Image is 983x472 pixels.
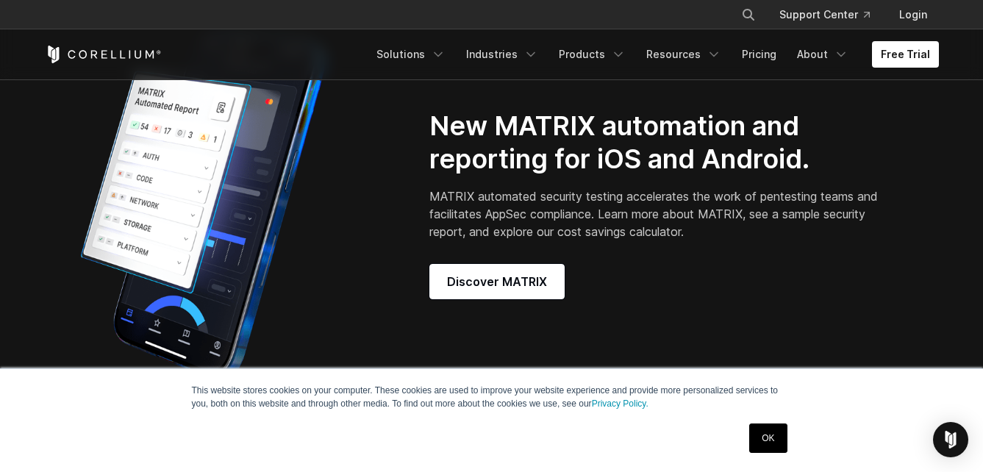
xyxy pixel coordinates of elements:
[592,398,648,409] a: Privacy Policy.
[768,1,882,28] a: Support Center
[429,264,565,299] a: Discover MATRIX
[429,187,883,240] p: MATRIX automated security testing accelerates the work of pentesting teams and facilitates AppSec...
[368,41,939,68] div: Navigation Menu
[447,273,547,290] span: Discover MATRIX
[550,41,635,68] a: Products
[368,41,454,68] a: Solutions
[429,110,883,176] h2: New MATRIX automation and reporting for iOS and Android.
[723,1,939,28] div: Navigation Menu
[637,41,730,68] a: Resources
[457,41,547,68] a: Industries
[45,21,361,388] img: Corellium_MATRIX_Hero_1_1x
[933,422,968,457] div: Open Intercom Messenger
[788,41,857,68] a: About
[872,41,939,68] a: Free Trial
[733,41,785,68] a: Pricing
[887,1,939,28] a: Login
[192,384,792,410] p: This website stores cookies on your computer. These cookies are used to improve your website expe...
[749,423,787,453] a: OK
[45,46,162,63] a: Corellium Home
[735,1,762,28] button: Search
